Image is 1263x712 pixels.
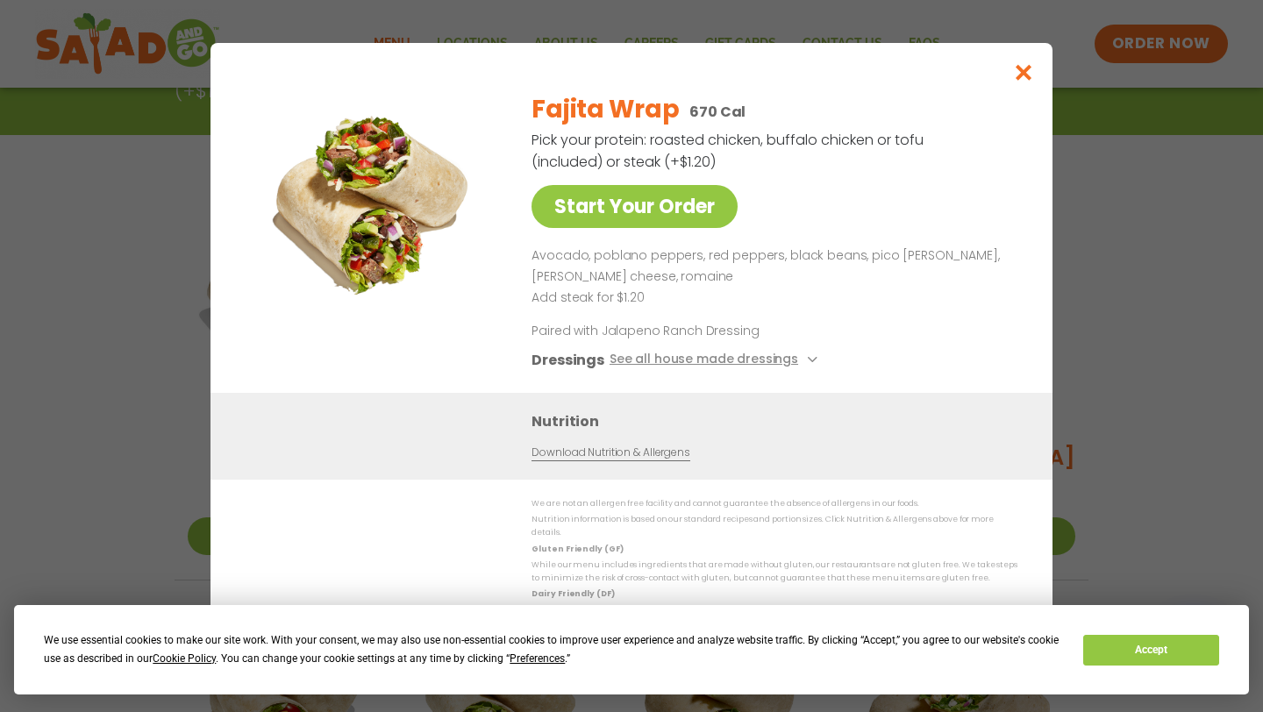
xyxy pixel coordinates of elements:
a: Download Nutrition & Allergens [532,445,689,462]
span: Preferences [510,652,565,665]
img: Featured product photo for Fajita Wrap [250,78,496,324]
button: Accept [1083,635,1218,666]
p: Nutrition information is based on our standard recipes and portion sizes. Click Nutrition & Aller... [532,513,1017,540]
p: We are not an allergen free facility and cannot guarantee the absence of allergens in our foods. [532,497,1017,510]
p: Paired with Jalapeno Ranch Dressing [532,323,856,341]
p: Avocado, poblano peppers, red peppers, black beans, pico [PERSON_NAME], [PERSON_NAME] cheese, rom... [532,246,1010,288]
h2: Fajita Wrap [532,91,679,128]
div: Cookie Consent Prompt [14,605,1249,694]
span: Cookie Policy [153,652,216,665]
button: See all house made dressings [610,350,823,372]
h3: Nutrition [532,411,1026,433]
div: We use essential cookies to make our site work. With your consent, we may also use non-essential ... [44,631,1062,668]
a: Start Your Order [532,185,738,228]
h3: Dressings [532,350,604,372]
p: Pick your protein: roasted chicken, buffalo chicken or tofu (included) or steak (+$1.20) [532,129,926,173]
strong: Gluten Friendly (GF) [532,544,623,554]
p: While our menu includes ingredients that are made without gluten, our restaurants are not gluten ... [532,559,1017,586]
p: Add steak for $1.20 [532,288,1010,309]
button: Close modal [995,43,1052,102]
strong: Dairy Friendly (DF) [532,589,614,600]
div: Page 1 [532,246,1010,308]
p: 670 Cal [689,101,746,123]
